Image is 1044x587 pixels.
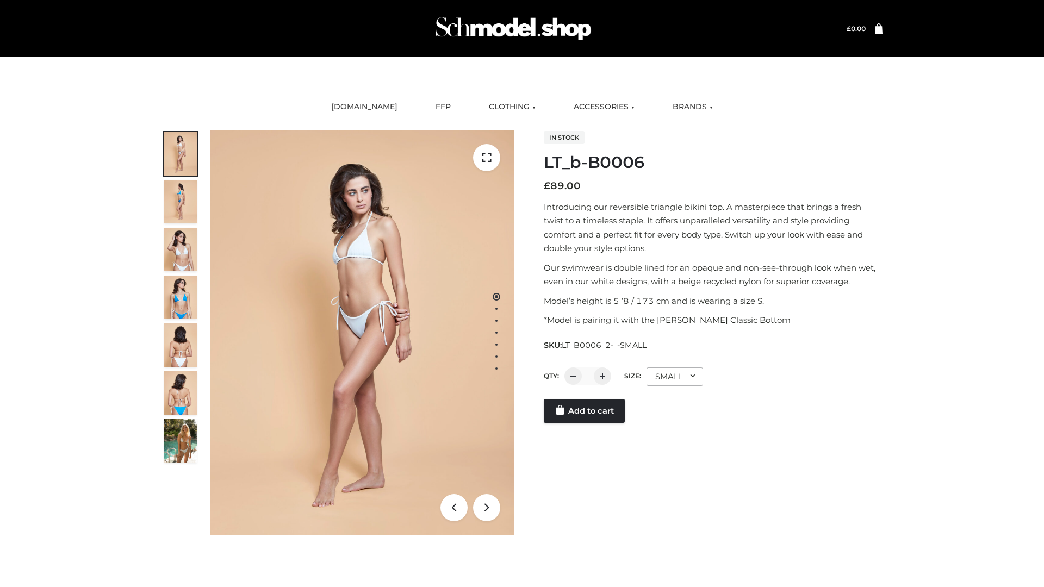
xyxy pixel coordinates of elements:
a: CLOTHING [481,95,544,119]
bdi: 89.00 [544,180,581,192]
a: FFP [427,95,459,119]
img: ArielClassicBikiniTop_CloudNine_AzureSky_OW114ECO_4-scaled.jpg [164,276,197,319]
img: ArielClassicBikiniTop_CloudNine_AzureSky_OW114ECO_1 [210,130,514,535]
p: *Model is pairing it with the [PERSON_NAME] Classic Bottom [544,313,883,327]
p: Introducing our reversible triangle bikini top. A masterpiece that brings a fresh twist to a time... [544,200,883,255]
span: In stock [544,131,585,144]
p: Model’s height is 5 ‘8 / 173 cm and is wearing a size S. [544,294,883,308]
label: QTY: [544,372,559,380]
span: LT_B0006_2-_-SMALL [562,340,647,350]
label: Size: [624,372,641,380]
h1: LT_b-B0006 [544,153,883,172]
span: SKU: [544,339,648,352]
img: ArielClassicBikiniTop_CloudNine_AzureSky_OW114ECO_3-scaled.jpg [164,228,197,271]
img: ArielClassicBikiniTop_CloudNine_AzureSky_OW114ECO_1-scaled.jpg [164,132,197,176]
a: [DOMAIN_NAME] [323,95,406,119]
bdi: 0.00 [847,24,866,33]
a: BRANDS [664,95,721,119]
div: SMALL [647,367,703,386]
a: ACCESSORIES [565,95,643,119]
span: £ [544,180,550,192]
p: Our swimwear is double lined for an opaque and non-see-through look when wet, even in our white d... [544,261,883,289]
img: ArielClassicBikiniTop_CloudNine_AzureSky_OW114ECO_8-scaled.jpg [164,371,197,415]
img: Schmodel Admin 964 [432,7,595,50]
span: £ [847,24,851,33]
img: ArielClassicBikiniTop_CloudNine_AzureSky_OW114ECO_7-scaled.jpg [164,323,197,367]
a: £0.00 [847,24,866,33]
img: ArielClassicBikiniTop_CloudNine_AzureSky_OW114ECO_2-scaled.jpg [164,180,197,223]
img: Arieltop_CloudNine_AzureSky2.jpg [164,419,197,463]
a: Add to cart [544,399,625,423]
